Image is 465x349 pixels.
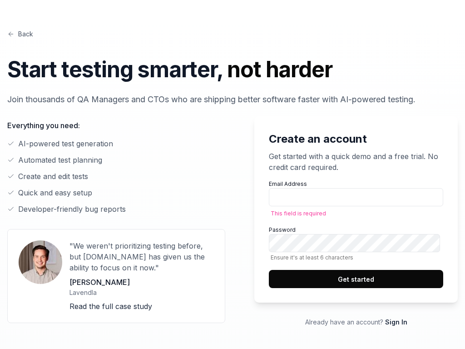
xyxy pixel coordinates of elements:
[7,93,458,105] p: Join thousands of QA Managers and CTOs who are shipping better software faster with AI-powered te...
[7,138,225,149] li: AI-powered test generation
[269,188,443,206] input: Email Address
[254,317,458,327] p: Already have an account?
[227,56,332,83] span: not harder
[269,180,443,206] label: Email Address
[19,240,62,284] img: User avatar
[7,155,225,165] li: Automated test planning
[269,234,440,252] input: PasswordEnsure it's at least 6 characters
[271,209,326,218] span: This field is required
[385,318,407,326] a: Sign In
[269,226,443,261] label: Password
[7,171,225,182] li: Create and edit tests
[7,120,225,131] p: Everything you need:
[269,270,443,288] button: Get started
[7,53,458,86] h1: Start testing smarter,
[69,288,214,297] p: Lavendla
[7,187,225,198] li: Quick and easy setup
[69,277,214,288] p: [PERSON_NAME]
[69,302,152,311] a: Read the full case study
[269,254,443,261] span: Ensure it's at least 6 characters
[7,204,225,214] li: Developer-friendly bug reports
[269,151,443,173] p: Get started with a quick demo and a free trial. No credit card required.
[69,240,214,273] p: "We weren't prioritizing testing before, but [DOMAIN_NAME] has given us the ability to focus on i...
[269,131,443,147] h2: Create an account
[7,29,33,39] a: Back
